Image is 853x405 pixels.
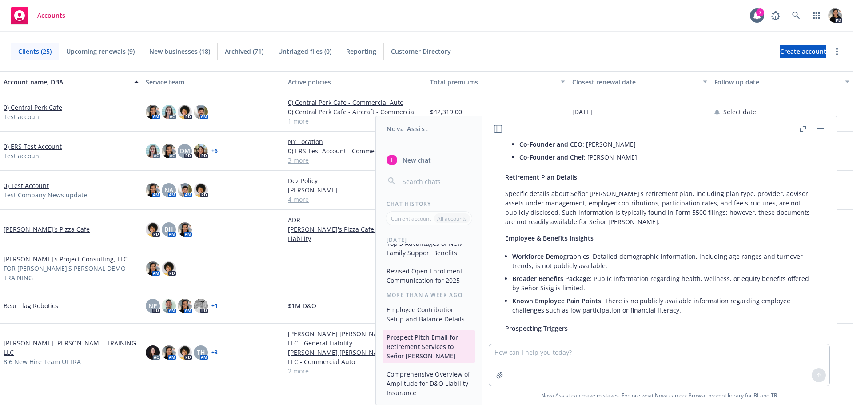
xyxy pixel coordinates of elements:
[4,225,90,234] a: [PERSON_NAME]'s Pizza Cafe
[288,146,423,156] a: 0) ERS Test Account - Commercial Property
[18,47,52,56] span: Clients (25)
[178,183,192,197] img: photo
[572,107,592,116] span: [DATE]
[288,264,290,273] span: -
[4,301,58,310] a: Bear Flag Robotics
[401,156,431,165] span: New chat
[288,215,423,225] a: ADR
[4,357,81,366] span: 8 6 New Hire Team ULTRA
[780,43,826,60] span: Create account
[149,47,210,56] span: New businesses (18)
[430,77,555,87] div: Total premiums
[4,181,49,190] a: 0) Test Account
[225,47,263,56] span: Archived (71)
[164,225,173,234] span: BH
[148,301,157,310] span: NP
[505,324,568,333] span: Prospecting Triggers
[512,340,813,362] li: : No public disclosures regarding upcoming renewals or requests for proposals have been found.
[146,77,281,87] div: Service team
[178,345,192,360] img: photo
[146,222,160,237] img: photo
[66,47,135,56] span: Upcoming renewals (9)
[756,8,764,16] div: 7
[711,71,853,92] button: Follow up date
[828,8,842,23] img: photo
[383,330,475,363] button: Prospect Pitch Email for Retirement Services to Señor [PERSON_NAME]
[146,261,160,276] img: photo
[4,190,87,200] span: Test Company News update
[512,342,598,351] span: Upcoming Renewals or RFPs
[162,345,176,360] img: photo
[391,215,431,222] p: Current account
[146,144,160,158] img: photo
[162,299,176,313] img: photo
[767,7,785,24] a: Report a Bug
[194,299,208,313] img: photo
[178,222,192,237] img: photo
[383,264,475,288] button: Revised Open Enrollment Communication for 2025
[346,47,376,56] span: Reporting
[288,195,423,204] a: 4 more
[437,215,467,222] p: All accounts
[162,144,176,158] img: photo
[211,350,218,355] a: + 3
[512,127,813,165] li: :
[519,140,582,148] span: Co-Founder and CEO
[4,151,41,160] span: Test account
[4,264,139,282] span: FOR [PERSON_NAME]'S PERSONAL DEMO TRAINING
[4,338,139,357] a: [PERSON_NAME] [PERSON_NAME] TRAINING LLC
[383,302,475,326] button: Employee Contribution Setup and Balance Details
[4,254,128,264] a: [PERSON_NAME]'s Project Consulting, LLC
[383,236,475,260] button: Top 3 Advantages of New Family Support Benefits
[164,185,173,195] span: NA
[723,107,756,116] span: Select date
[211,148,218,154] a: + 6
[512,294,813,317] li: : There is no publicly available information regarding employee challenges such as low participat...
[162,261,176,276] img: photo
[430,107,462,116] span: $42,319.00
[288,137,423,146] a: NY Location
[4,103,62,112] a: 0) Central Perk Cafe
[288,348,423,366] a: [PERSON_NAME] [PERSON_NAME] TRAINING LLC - Commercial Auto
[376,236,482,244] div: [DATE]
[288,329,423,348] a: [PERSON_NAME] [PERSON_NAME] TRAINING LLC - General Liability
[426,71,569,92] button: Total premiums
[288,77,423,87] div: Active policies
[808,7,825,24] a: Switch app
[383,367,475,400] button: Comprehensive Overview of Amplitude for D&O Liability Insurance
[572,77,698,87] div: Closest renewal date
[288,225,423,243] a: [PERSON_NAME]'s Pizza Cafe - General Liability
[194,105,208,119] img: photo
[194,144,208,158] img: photo
[4,142,62,151] a: 0) ERS Test Account
[288,366,423,376] a: 2 more
[505,173,577,181] span: Retirement Plan Details
[387,124,428,133] h1: Nova Assist
[288,107,423,116] a: 0) Central Perk Cafe - Aircraft - Commercial
[284,71,426,92] button: Active policies
[288,156,423,165] a: 3 more
[211,303,218,309] a: + 1
[146,105,160,119] img: photo
[288,98,423,107] a: 0) Central Perk Cafe - Commercial Auto
[780,45,826,58] a: Create account
[391,47,451,56] span: Customer Directory
[832,46,842,57] a: more
[376,200,482,208] div: Chat History
[505,234,594,242] span: Employee & Benefits Insights
[383,152,475,168] button: New chat
[288,301,423,310] a: $1M D&O
[714,77,840,87] div: Follow up date
[569,71,711,92] button: Closest renewal date
[519,151,813,164] li: : [PERSON_NAME]
[178,105,192,119] img: photo
[505,189,813,226] p: Specific details about Señor [PERSON_NAME]'s retirement plan, including plan type, provider, advi...
[4,112,41,121] span: Test account
[162,105,176,119] img: photo
[512,272,813,294] li: : Public information regarding health, wellness, or equity benefits offered by Señor Sisig is lim...
[512,252,589,261] span: Workforce Demographics
[753,392,759,399] a: BI
[288,116,423,126] a: 1 more
[37,12,65,19] span: Accounts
